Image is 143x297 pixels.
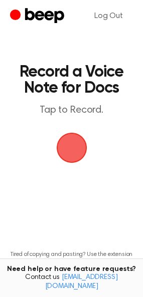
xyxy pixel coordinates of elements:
[84,4,133,28] a: Log Out
[10,7,67,26] a: Beep
[6,273,137,291] span: Contact us
[45,274,118,290] a: [EMAIL_ADDRESS][DOMAIN_NAME]
[57,133,87,163] button: Beep Logo
[18,64,125,96] h1: Record a Voice Note for Docs
[8,251,135,266] p: Tired of copying and pasting? Use the extension to automatically insert your recordings.
[18,104,125,117] p: Tap to Record.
